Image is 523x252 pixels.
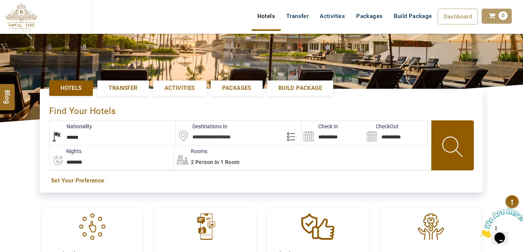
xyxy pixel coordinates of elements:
a: Transfer [97,80,148,96]
a: Hotels [49,80,93,96]
a: Set Your Preference [51,177,472,185]
a: Activities [314,9,351,24]
img: The Royal Line Holidays [6,3,37,32]
span: Blog [3,90,12,96]
img: Chat attention grabber [3,3,50,33]
span: Dashboard [444,13,472,20]
span: 2 Person in 1 Room [191,159,239,165]
span: Transfer [109,84,137,92]
span: Build Package [278,84,322,92]
label: Destinations In [175,123,227,130]
a: Build Package [388,9,437,24]
a: Activities [153,80,206,96]
a: Packages [351,9,388,24]
span: Activities [165,84,195,92]
div: Find Your Hotels [49,98,474,120]
label: Check In [301,123,338,130]
a: Build Package [267,80,333,96]
a: Hotels [252,9,281,24]
input: Search [364,121,427,145]
span: 0 [499,11,508,20]
span: 1 [3,3,6,9]
a: 0 [482,9,512,24]
input: Search [301,121,364,145]
iframe: chat widget [476,205,523,241]
a: Packages [211,80,263,96]
span: Hotels [60,84,82,92]
label: nights [49,147,82,155]
label: Rooms [174,147,207,155]
span: Packages [222,84,251,92]
a: Transfer [281,9,314,24]
label: CheckOut [364,123,399,130]
label: Nationality [50,123,92,130]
